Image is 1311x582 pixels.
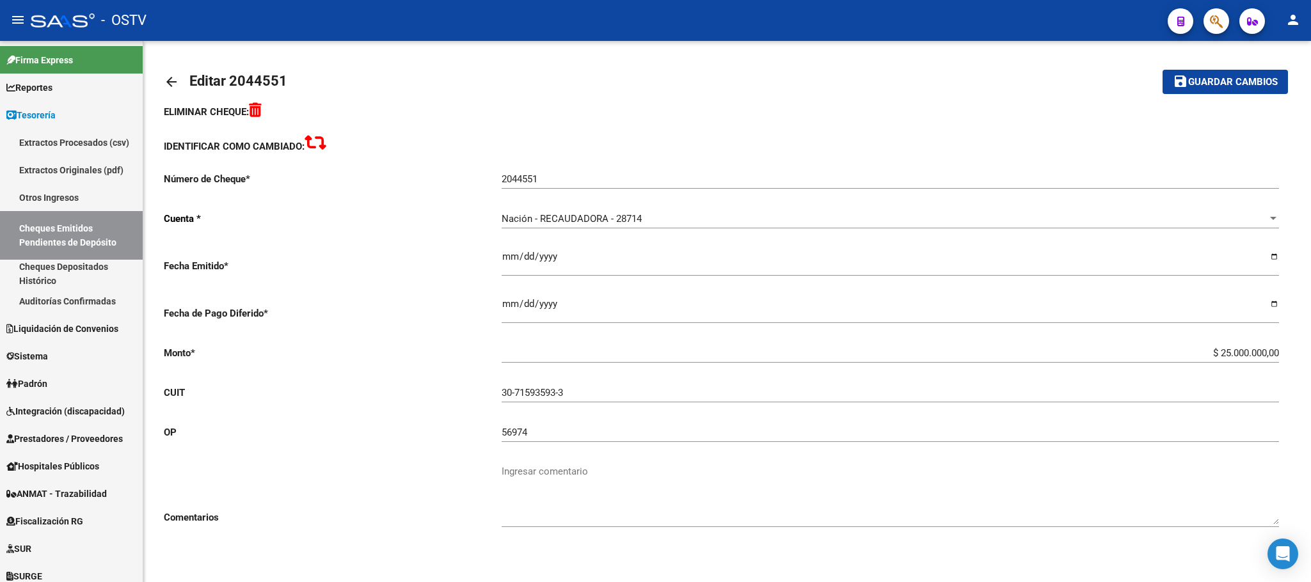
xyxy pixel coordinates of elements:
p: CUIT [164,386,502,400]
mat-icon: arrow_back [164,74,179,90]
span: Padrón [6,377,47,391]
mat-icon: menu [10,12,26,28]
strong: IDENTIFICAR COMO CAMBIADO: [164,141,305,152]
mat-icon: person [1285,12,1301,28]
span: Prestadores / Proveedores [6,432,123,446]
p: Comentarios [164,510,502,524]
span: Guardar cambios [1188,77,1278,88]
p: Fecha de Pago Diferido [164,306,502,320]
span: Hospitales Públicos [6,459,99,473]
p: Fecha Emitido [164,259,502,273]
span: Nación - RECAUDADORA - 28714 [502,213,642,224]
span: Fiscalización RG [6,514,83,528]
span: SUR [6,542,31,556]
span: - OSTV [101,6,147,35]
span: Integración (discapacidad) [6,404,125,418]
span: Liquidación de Convenios [6,322,118,336]
p: Monto [164,346,502,360]
span: Tesorería [6,108,56,122]
span: Editar 2044551 [189,73,287,89]
span: ANMAT - Trazabilidad [6,487,107,501]
p: OP [164,425,502,439]
span: Firma Express [6,53,73,67]
mat-icon: save [1173,74,1188,89]
strong: ELIMINAR CHEQUE: [164,106,249,118]
div: Open Intercom Messenger [1267,539,1298,569]
p: Número de Cheque [164,172,502,186]
button: Guardar cambios [1163,70,1288,93]
span: Sistema [6,349,48,363]
span: Reportes [6,81,52,95]
p: Cuenta * [164,212,502,226]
